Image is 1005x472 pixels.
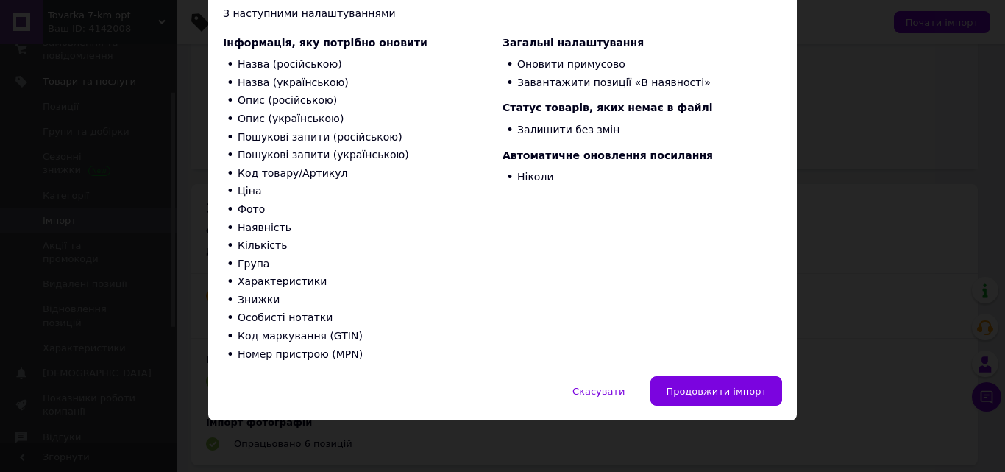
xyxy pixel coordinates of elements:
span: Інформація, яку потрібно оновити [223,37,427,49]
li: Фото [223,200,502,219]
span: Скасувати [572,386,625,397]
button: Продовжити імпорт [650,376,782,406]
span: Загальні налаштування [502,37,644,49]
span: Продовжити імпорт [666,386,767,397]
li: Особисті нотатки [223,309,502,328]
li: Ціна [223,183,502,201]
li: Кількість [223,237,502,256]
li: Група [223,255,502,273]
li: Назва (російською) [223,56,502,74]
li: Код товару/Артикул [223,164,502,183]
span: Статус товарів, яких немає в файлі [502,102,713,113]
div: З наступними налаштуваннями [223,7,782,21]
li: Номер пристрою (MPN) [223,345,502,364]
li: Характеристики [223,273,502,292]
li: Ніколи [502,169,782,187]
li: Наявність [223,219,502,237]
li: Знижки [223,291,502,309]
li: Залишити без змін [502,121,782,139]
li: Назва (українською) [223,74,502,92]
li: Завантажити позиції «В наявності» [502,74,782,92]
li: Опис (українською) [223,110,502,128]
li: Пошукові запити (російською) [223,128,502,147]
li: Пошукові запити (українською) [223,147,502,165]
button: Скасувати [557,376,640,406]
li: Опис (російською) [223,92,502,110]
li: Код маркування (GTIN) [223,328,502,346]
span: Автоматичне оновлення посилання [502,149,713,161]
li: Оновити примусово [502,56,782,74]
